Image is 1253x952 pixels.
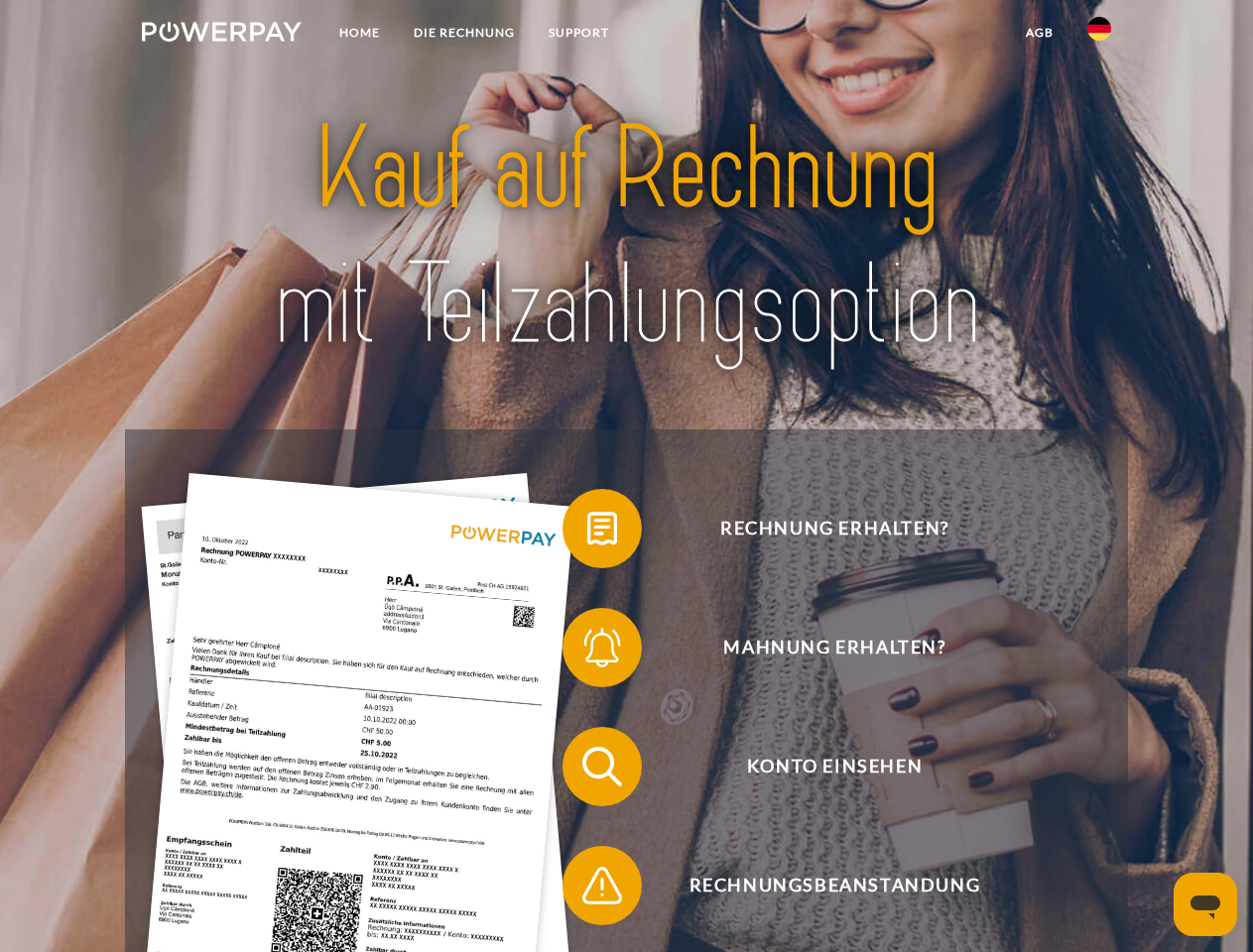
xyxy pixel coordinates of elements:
button: Rechnungsbeanstandung [563,846,1078,925]
img: logo-powerpay-white.svg [142,22,302,42]
a: Home [322,15,397,51]
a: DIE RECHNUNG [397,15,532,51]
span: Konto einsehen [591,727,1077,806]
a: SUPPORT [532,15,626,51]
a: agb [1009,15,1070,51]
span: Rechnungsbeanstandung [591,846,1077,925]
span: Rechnung erhalten? [591,489,1077,568]
img: qb_warning.svg [577,861,627,910]
img: qb_search.svg [577,742,627,791]
img: qb_bill.svg [577,504,627,553]
img: title-powerpay_de.svg [189,95,1064,380]
img: qb_bell.svg [577,623,627,672]
button: Mahnung erhalten? [563,608,1078,687]
button: Rechnung erhalten? [563,489,1078,568]
img: de [1087,17,1111,41]
span: Mahnung erhalten? [591,608,1077,687]
button: Konto einsehen [563,727,1078,806]
iframe: Schaltfläche zum Öffnen des Messaging-Fensters [1174,873,1237,936]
